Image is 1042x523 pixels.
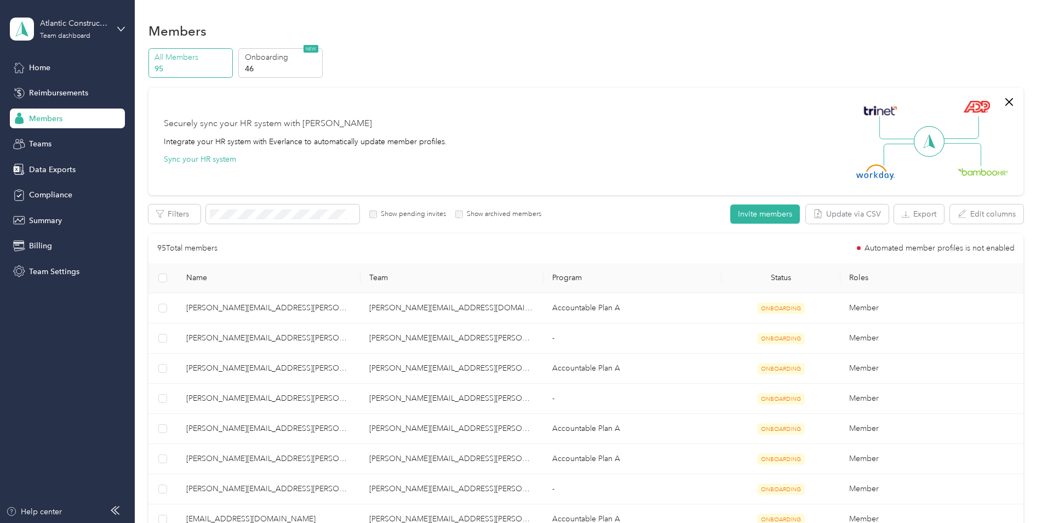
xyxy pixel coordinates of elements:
[186,423,352,435] span: [PERSON_NAME][EMAIL_ADDRESS][PERSON_NAME][DOMAIN_NAME]
[757,393,805,405] span: ONBOARDING
[963,100,990,113] img: ADP
[840,293,1023,323] td: Member
[186,453,352,465] span: [PERSON_NAME][EMAIL_ADDRESS][PERSON_NAME][DOMAIN_NAME]
[178,354,360,384] td: doug.maybush@acibuilds.com
[360,354,543,384] td: shawn.fellin@acibuilds.com
[840,354,1023,384] td: Member
[730,204,800,224] button: Invite members
[178,414,360,444] td: mike.monell@acibuilds.com
[463,209,541,219] label: Show archived members
[840,263,1023,293] th: Roles
[806,204,889,224] button: Update via CSV
[157,242,217,254] p: 95 Total members
[950,204,1023,224] button: Edit columns
[722,384,840,414] td: ONBOARDING
[722,414,840,444] td: ONBOARDING
[154,63,229,75] p: 95
[757,333,805,344] span: ONBOARDING
[722,474,840,504] td: ONBOARDING
[840,414,1023,444] td: Member
[864,245,1015,252] span: Automated member profiles is not enabled
[543,323,722,354] td: -
[6,506,62,518] button: Help center
[879,116,918,140] img: Line Left Up
[40,33,90,39] div: Team dashboard
[186,483,352,495] span: [PERSON_NAME][EMAIL_ADDRESS][PERSON_NAME][DOMAIN_NAME]
[29,240,52,252] span: Billing
[29,164,76,175] span: Data Exports
[360,474,543,504] td: rafael.ramirez@acibuilds.com
[40,18,108,29] div: Atlantic Constructors
[29,113,62,124] span: Members
[840,444,1023,474] td: Member
[722,323,840,354] td: ONBOARDING
[543,293,722,323] td: Accountable Plan A
[757,423,805,435] span: ONBOARDING
[543,444,722,474] td: Accountable Plan A
[981,462,1042,523] iframe: Everlance-gr Chat Button Frame
[178,323,360,354] td: dan.schultheis@acibuilds.com
[840,323,1023,354] td: Member
[543,354,722,384] td: Accountable Plan A
[861,103,900,118] img: Trinet
[722,293,840,323] td: ONBOARDING
[757,484,805,495] span: ONBOARDING
[186,273,352,282] span: Name
[543,414,722,444] td: Accountable Plan A
[894,204,944,224] button: Export
[164,136,447,147] div: Integrate your HR system with Everlance to automatically update member profiles.
[304,45,318,53] span: NEW
[29,266,79,277] span: Team Settings
[360,444,543,474] td: jerry.candrilli@acibuilds.com
[360,293,543,323] td: mallory.bowling@acibuilds.com
[360,323,543,354] td: dan.schultheis@acibuilds.com
[178,384,360,414] td: logan.ellis@acibuilds.com
[543,474,722,504] td: -
[757,363,805,374] span: ONBOARDING
[245,63,319,75] p: 46
[722,444,840,474] td: ONBOARDING
[164,154,236,165] button: Sync your HR system
[148,204,201,224] button: Filters
[360,263,543,293] th: Team
[543,263,722,293] th: Program
[164,117,372,130] div: Securely sync your HR system with [PERSON_NAME]
[178,293,360,323] td: daniel.baldecchi@acibuilds.com
[360,384,543,414] td: logan.ellis@acibuilds.com
[757,453,805,465] span: ONBOARDING
[943,143,981,167] img: Line Right Down
[840,384,1023,414] td: Member
[186,332,352,344] span: [PERSON_NAME][EMAIL_ADDRESS][PERSON_NAME][DOMAIN_NAME]
[29,87,88,99] span: Reimbursements
[941,116,979,139] img: Line Right Up
[148,25,207,37] h1: Members
[360,414,543,444] td: anthony.mcdaniel@acibuilds.com
[722,263,840,293] th: Status
[29,215,62,226] span: Summary
[186,302,352,314] span: [PERSON_NAME][EMAIL_ADDRESS][PERSON_NAME][DOMAIN_NAME]
[178,474,360,504] td: rafael.ramirez@acibuilds.com
[186,393,352,405] span: [PERSON_NAME][EMAIL_ADDRESS][PERSON_NAME][DOMAIN_NAME]
[757,303,805,314] span: ONBOARDING
[958,168,1008,175] img: BambooHR
[154,52,229,63] p: All Members
[245,52,319,63] p: Onboarding
[29,189,72,201] span: Compliance
[377,209,446,219] label: Show pending invites
[29,62,50,73] span: Home
[856,164,895,180] img: Workday
[178,263,360,293] th: Name
[543,384,722,414] td: -
[29,138,51,150] span: Teams
[840,474,1023,504] td: Member
[178,444,360,474] td: paul.drummond@acibuilds.com
[883,143,921,166] img: Line Left Down
[186,362,352,374] span: [PERSON_NAME][EMAIL_ADDRESS][PERSON_NAME][DOMAIN_NAME]
[722,354,840,384] td: ONBOARDING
